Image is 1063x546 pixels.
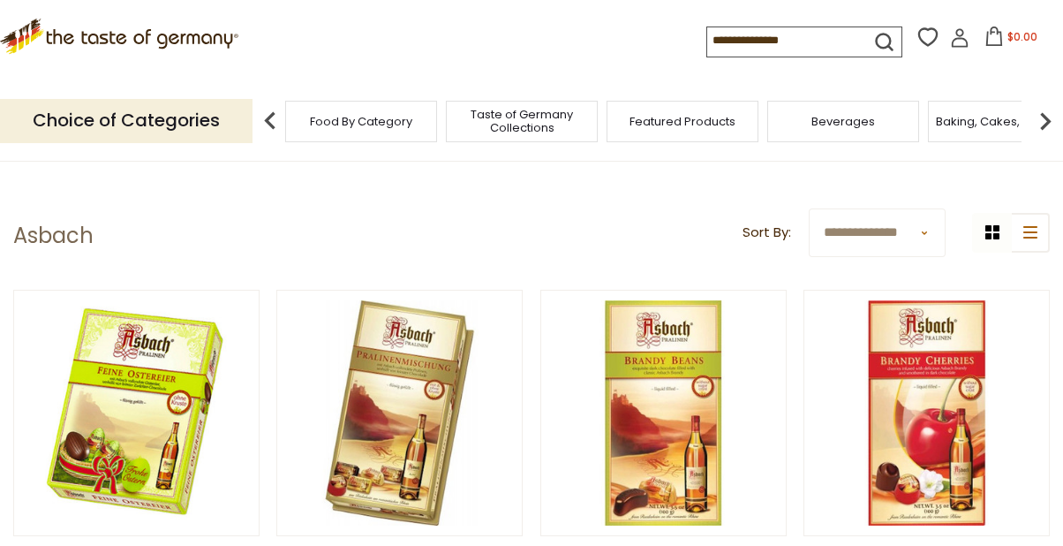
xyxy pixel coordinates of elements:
img: previous arrow [253,103,288,139]
label: Sort By: [743,222,791,244]
h1: Asbach [13,223,94,249]
button: $0.00 [973,27,1048,53]
img: Asbach Dark Chocolate Beans with Brandy in Small Gift Box (no sugar crust) [541,291,786,535]
a: Taste of Germany Collections [451,108,592,134]
img: Asbach Easter Chocolate Eggs Filled with Brandy 5.3 oz. - DEAL [14,291,259,535]
span: $0.00 [1007,29,1037,44]
a: Beverages [811,115,875,128]
a: Featured Products [630,115,735,128]
img: Asbach Dark Chocolate Brandy Pralines with Cherry in Small Gift Box [804,291,1049,535]
img: next arrow [1028,103,1063,139]
img: Asbach Chocolate Praline Assortment with Brandy in Gift Box [277,291,522,535]
a: Food By Category [310,115,412,128]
